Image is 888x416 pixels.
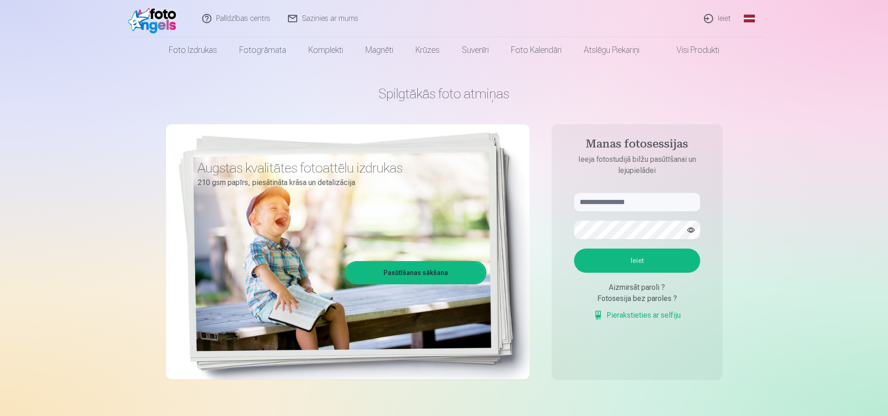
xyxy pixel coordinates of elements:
div: Fotosesija bez paroles ? [574,293,700,304]
a: Atslēgu piekariņi [573,37,651,63]
a: Magnēti [354,37,404,63]
p: Ieeja fotostudijā bilžu pasūtīšanai un lejupielādei [565,154,709,176]
div: Aizmirsāt paroli ? [574,282,700,293]
a: Pasūtīšanas sākšana [346,262,485,283]
a: Foto kalendāri [500,37,573,63]
a: Krūzes [404,37,451,63]
a: Fotogrāmata [228,37,297,63]
p: 210 gsm papīrs, piesātināta krāsa un detalizācija [198,176,479,189]
a: Komplekti [297,37,354,63]
a: Suvenīri [451,37,500,63]
h4: Manas fotosessijas [565,137,709,154]
a: Foto izdrukas [158,37,228,63]
button: Ieiet [574,249,700,273]
a: Pierakstieties ar selfiju [594,310,681,321]
h1: Spilgtākās foto atmiņas [166,85,722,102]
img: /fa1 [128,4,181,33]
h3: Augstas kvalitātes fotoattēlu izdrukas [198,160,479,176]
a: Visi produkti [651,37,730,63]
